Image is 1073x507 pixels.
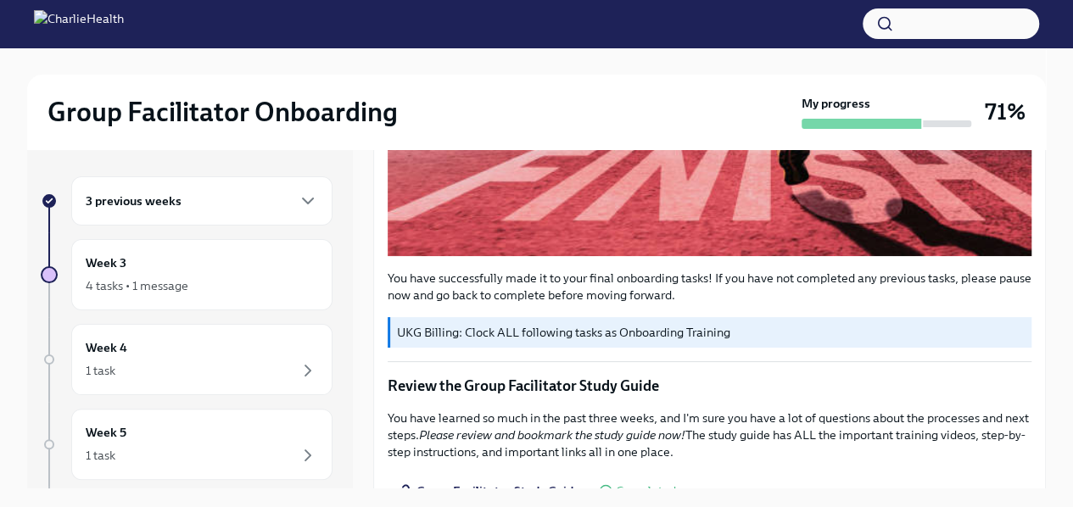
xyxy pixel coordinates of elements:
[48,95,398,129] h2: Group Facilitator Onboarding
[419,427,685,443] em: Please review and bookmark the study guide now!
[86,423,126,442] h6: Week 5
[34,10,124,37] img: CharlieHealth
[86,192,182,210] h6: 3 previous weeks
[86,253,126,272] h6: Week 3
[41,324,333,395] a: Week 41 task
[388,270,1031,304] p: You have successfully made it to your final onboarding tasks! If you have not completed any previ...
[86,362,115,379] div: 1 task
[802,95,870,112] strong: My progress
[71,176,333,226] div: 3 previous weeks
[86,447,115,464] div: 1 task
[400,482,580,499] span: Group Facilitator Study Guide
[388,376,1031,396] p: Review the Group Facilitator Study Guide
[985,97,1025,127] h3: 71%
[41,239,333,310] a: Week 34 tasks • 1 message
[41,409,333,480] a: Week 51 task
[397,324,1025,341] p: UKG Billing: Clock ALL following tasks as Onboarding Training
[86,277,188,294] div: 4 tasks • 1 message
[616,485,676,498] span: Completed
[86,338,127,357] h6: Week 4
[388,409,1031,460] p: You have learned so much in the past three weeks, and I'm sure you have a lot of questions about ...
